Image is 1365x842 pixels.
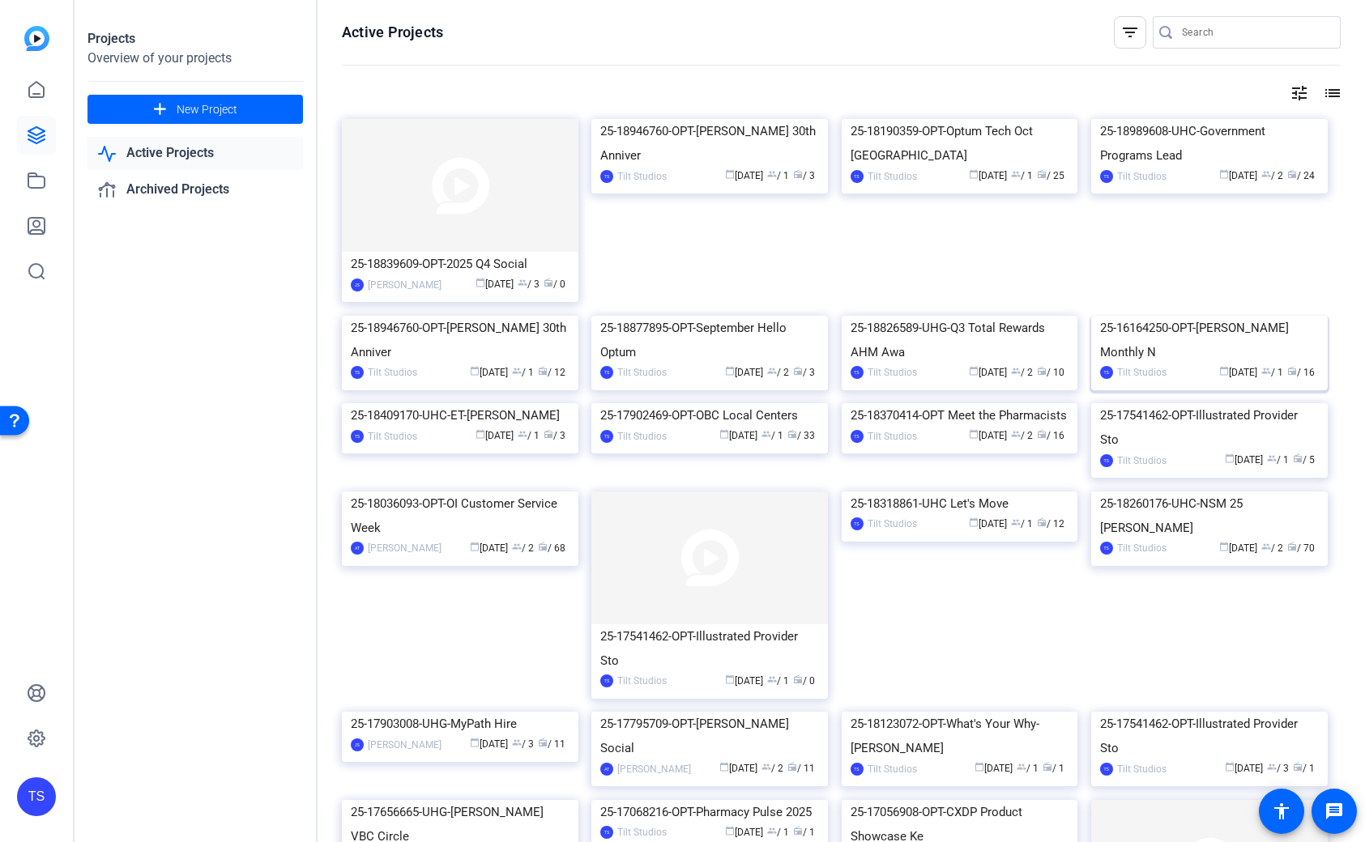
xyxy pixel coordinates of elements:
[544,429,553,439] span: radio
[719,430,757,441] span: [DATE]
[725,169,735,179] span: calendar_today
[725,170,763,181] span: [DATE]
[851,763,864,776] div: TS
[1117,540,1167,556] div: Tilt Studios
[1219,542,1229,551] span: calendar_today
[1011,367,1033,378] span: / 2
[851,170,864,183] div: TS
[600,674,613,687] div: TS
[476,430,514,441] span: [DATE]
[1120,23,1140,42] mat-icon: filter_list
[793,367,815,378] span: / 3
[969,429,979,439] span: calendar_today
[351,491,569,540] div: 25-18036093-OPT-OI Customer Service Week
[617,168,667,185] div: Tilt Studios
[1261,367,1283,378] span: / 1
[351,252,569,276] div: 25-18839609-OPT-2025 Q4 Social
[538,738,565,750] span: / 11
[1011,430,1033,441] span: / 2
[1293,762,1303,772] span: radio
[1117,453,1167,469] div: Tilt Studios
[150,100,170,120] mat-icon: add
[24,26,49,51] img: blue-gradient.svg
[368,428,417,444] div: Tilt Studios
[969,366,979,376] span: calendar_today
[1100,542,1113,555] div: TS
[1011,518,1033,529] span: / 1
[1117,364,1167,381] div: Tilt Studios
[1100,491,1319,540] div: 25-18260176-UHC-NSM 25 [PERSON_NAME]
[767,827,789,838] span: / 1
[851,119,1069,168] div: 25-18190359-OPT-Optum Tech Oct [GEOGRAPHIC_DATA]
[1287,170,1315,181] span: / 24
[512,738,522,747] span: group
[538,738,548,747] span: radio
[1100,119,1319,168] div: 25-18989608-UHC-Government Programs Lead
[476,279,514,290] span: [DATE]
[1011,429,1021,439] span: group
[1219,366,1229,376] span: calendar_today
[725,827,763,838] span: [DATE]
[368,737,441,753] div: [PERSON_NAME]
[1287,169,1297,179] span: radio
[1219,169,1229,179] span: calendar_today
[512,542,522,551] span: group
[512,738,534,750] span: / 3
[470,366,480,376] span: calendar_today
[1011,517,1021,527] span: group
[470,738,480,747] span: calendar_today
[1117,761,1167,777] div: Tilt Studios
[868,364,917,381] div: Tilt Studios
[1225,453,1235,463] span: calendar_today
[1037,429,1047,439] span: radio
[793,170,815,181] span: / 3
[600,826,613,839] div: TS
[868,516,917,532] div: Tilt Studios
[793,826,803,836] span: radio
[351,366,364,379] div: TS
[17,777,56,816] div: TS
[518,430,540,441] span: / 1
[87,137,303,170] a: Active Projects
[851,366,864,379] div: TS
[1287,542,1297,551] span: radio
[1100,712,1319,760] div: 25-17541462-OPT-Illustrated Provider Sto
[787,762,797,772] span: radio
[1261,542,1271,551] span: group
[787,430,815,441] span: / 33
[617,761,691,777] div: [PERSON_NAME]
[87,49,303,68] div: Overview of your projects
[1043,763,1064,774] span: / 1
[1037,170,1064,181] span: / 25
[793,366,803,376] span: radio
[1037,517,1047,527] span: radio
[617,364,667,381] div: Tilt Studios
[600,316,819,364] div: 25-18877895-OPT-September Hello Optum
[851,316,1069,364] div: 25-18826589-UHG-Q3 Total Rewards AHM Awa
[342,23,443,42] h1: Active Projects
[868,168,917,185] div: Tilt Studios
[538,542,548,551] span: radio
[969,170,1007,181] span: [DATE]
[351,403,569,427] div: 25-18409170-UHC-ET-[PERSON_NAME]
[617,673,667,689] div: Tilt Studios
[793,675,815,687] span: / 0
[1293,453,1303,463] span: radio
[1043,762,1052,772] span: radio
[969,518,1007,529] span: [DATE]
[1037,518,1064,529] span: / 12
[518,279,540,290] span: / 3
[1225,454,1263,466] span: [DATE]
[975,762,984,772] span: calendar_today
[1011,169,1021,179] span: group
[1293,454,1315,466] span: / 5
[470,738,508,750] span: [DATE]
[518,278,527,287] span: group
[1287,367,1315,378] span: / 16
[1287,366,1297,376] span: radio
[1261,366,1271,376] span: group
[787,763,815,774] span: / 11
[851,491,1069,516] div: 25-18318861-UHC Let's Move
[1117,168,1167,185] div: Tilt Studios
[1219,367,1257,378] span: [DATE]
